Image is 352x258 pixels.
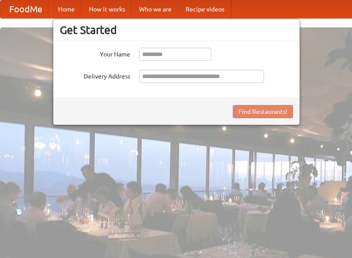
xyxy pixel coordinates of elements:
a: How it works [82,0,132,18]
a: FoodMe [0,0,51,18]
a: Recipe videos [179,0,231,18]
label: Delivery Address [60,70,130,81]
button: Find Restaurants! [233,105,293,118]
label: Your Name [60,48,130,59]
h3: Get Started [60,23,293,37]
a: Home [51,0,82,18]
a: Who we are [132,0,179,18]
